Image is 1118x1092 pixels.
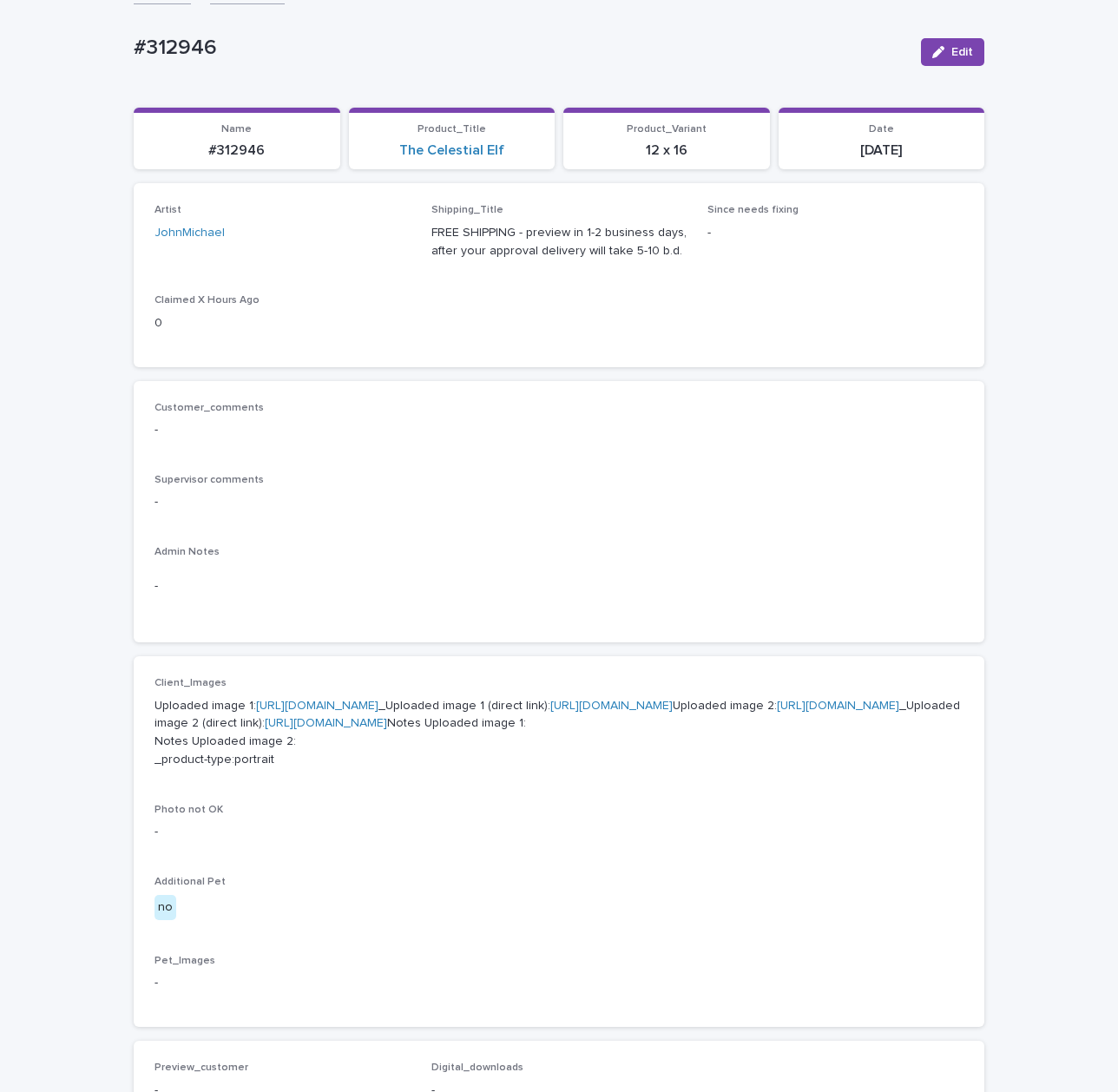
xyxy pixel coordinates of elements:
[155,295,260,306] span: Claimed X Hours Ago
[574,142,760,159] p: 12 x 16
[155,493,963,511] p: -
[155,547,220,557] span: Admin Notes
[431,224,687,260] p: FREE SHIPPING - preview in 1-2 business days, after your approval delivery will take 5-10 b.d.
[155,1062,248,1073] span: Preview_customer
[155,421,963,439] p: -
[707,205,799,215] span: Since needs fixing
[155,805,223,815] span: Photo not OK
[155,314,411,332] p: 0
[431,1062,523,1073] span: Digital_downloads
[221,124,252,135] span: Name
[155,475,264,485] span: Supervisor comments
[155,403,264,413] span: Customer_comments
[256,700,378,712] a: [URL][DOMAIN_NAME]
[155,577,963,595] p: -
[431,205,503,215] span: Shipping_Title
[869,124,894,135] span: Date
[155,974,963,992] p: -
[155,877,226,887] span: Additional Pet
[707,224,963,242] p: -
[155,205,181,215] span: Artist
[134,36,907,61] p: #312946
[155,823,963,841] p: -
[921,38,984,66] button: Edit
[155,224,225,242] a: JohnMichael
[777,700,899,712] a: [URL][DOMAIN_NAME]
[418,124,486,135] span: Product_Title
[951,46,973,58] span: Edit
[265,717,387,729] a: [URL][DOMAIN_NAME]
[627,124,707,135] span: Product_Variant
[155,678,227,688] span: Client_Images
[155,956,215,966] span: Pet_Images
[144,142,330,159] p: #312946
[789,142,975,159] p: [DATE]
[155,895,176,920] div: no
[399,142,504,159] a: The Celestial Elf
[550,700,673,712] a: [URL][DOMAIN_NAME]
[155,697,963,769] p: Uploaded image 1: _Uploaded image 1 (direct link): Uploaded image 2: _Uploaded image 2 (direct li...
